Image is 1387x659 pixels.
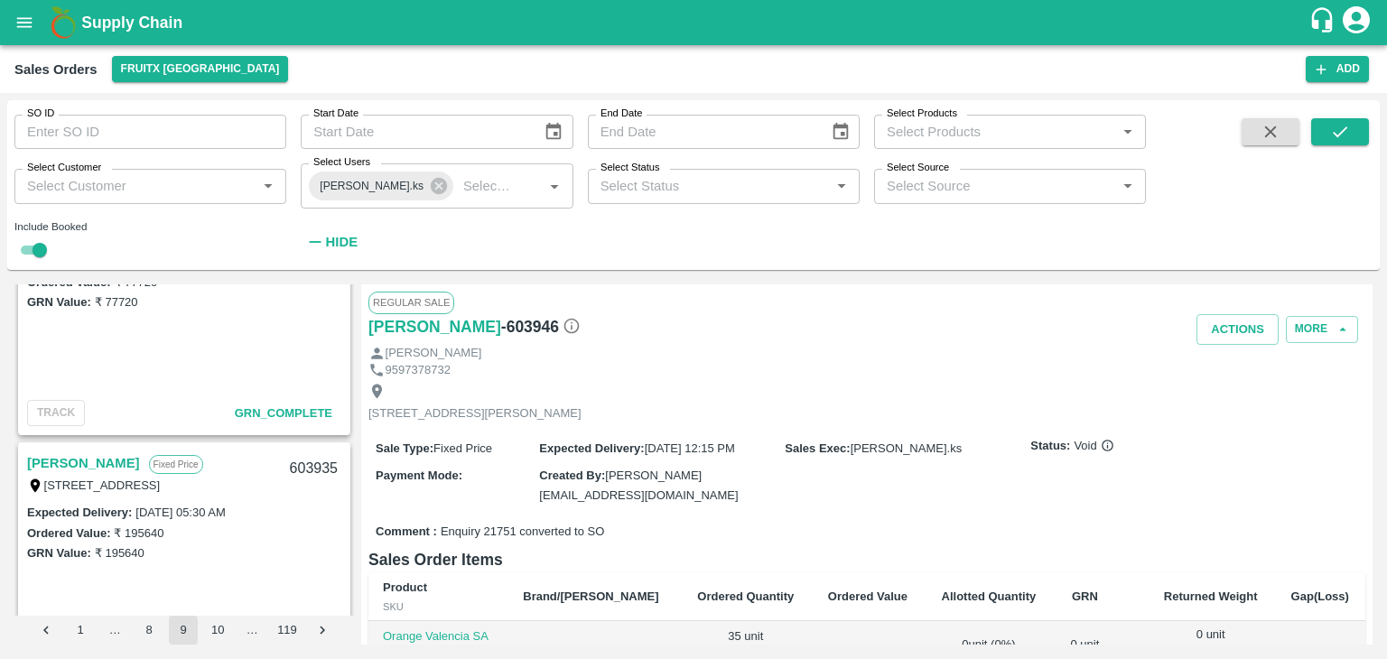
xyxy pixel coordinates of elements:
[1291,589,1349,603] b: Gap(Loss)
[593,174,824,198] input: Select Status
[1072,589,1098,603] b: GRN
[376,469,462,482] label: Payment Mode :
[14,115,286,149] input: Enter SO ID
[697,589,794,603] b: Ordered Quantity
[114,275,157,289] label: ₹ 77720
[301,115,529,149] input: Start Date
[326,235,358,249] strong: Hide
[368,314,501,339] a: [PERSON_NAME]
[368,405,582,422] p: [STREET_ADDRESS][PERSON_NAME]
[383,580,427,594] b: Product
[14,58,98,81] div: Sales Orders
[368,547,1365,572] h6: Sales Order Items
[169,616,198,645] button: page 9
[27,275,110,289] label: Ordered Value:
[100,622,129,639] div: …
[441,524,604,541] span: Enquiry 21751 converted to SO
[301,227,362,257] button: Hide
[313,107,358,121] label: Start Date
[27,107,54,121] label: SO ID
[1286,316,1358,342] button: More
[828,589,908,603] b: Ordered Value
[383,599,494,615] div: SKU
[20,174,251,198] input: Select Customer
[27,526,110,540] label: Ordered Value:
[27,506,132,519] label: Expected Delivery :
[539,469,738,502] span: [PERSON_NAME][EMAIL_ADDRESS][DOMAIN_NAME]
[4,2,45,43] button: open drawer
[1164,589,1258,603] b: Returned Weight
[600,107,642,121] label: End Date
[45,5,81,41] img: logo
[536,115,571,149] button: Choose date
[386,345,482,362] p: [PERSON_NAME]
[95,546,144,560] label: ₹ 195640
[308,616,337,645] button: Go to next page
[376,441,433,455] label: Sale Type :
[588,115,816,149] input: End Date
[1196,314,1279,346] button: Actions
[1030,438,1070,455] label: Status:
[851,441,963,455] span: [PERSON_NAME].ks
[95,295,138,309] label: ₹ 77720
[81,14,182,32] b: Supply Chain
[313,155,370,170] label: Select Users
[27,161,101,175] label: Select Customer
[456,174,515,198] input: Select Users
[14,218,286,235] div: Include Booked
[600,161,660,175] label: Select Status
[523,589,658,603] b: Brand/[PERSON_NAME]
[785,441,850,455] label: Sales Exec :
[279,448,349,490] div: 603935
[376,524,437,541] label: Comment :
[309,172,453,200] div: [PERSON_NAME].ks
[543,174,566,198] button: Open
[1308,6,1340,39] div: customer-support
[29,616,340,645] nav: pagination navigation
[942,589,1037,603] b: Allotted Quantity
[880,120,1111,144] input: Select Products
[1306,56,1369,82] button: Add
[539,469,605,482] label: Created By :
[32,616,61,645] button: Go to previous page
[135,506,225,519] label: [DATE] 05:30 AM
[112,56,289,82] button: Select DC
[1074,438,1113,455] span: Void
[81,10,1308,35] a: Supply Chain
[539,441,644,455] label: Expected Delivery :
[887,161,949,175] label: Select Source
[135,616,163,645] button: Go to page 8
[66,616,95,645] button: Go to page 1
[830,174,853,198] button: Open
[887,107,957,121] label: Select Products
[237,622,266,639] div: …
[44,478,161,492] label: [STREET_ADDRESS]
[203,616,232,645] button: Go to page 10
[645,441,735,455] span: [DATE] 12:15 PM
[256,174,280,198] button: Open
[1116,174,1140,198] button: Open
[27,451,140,475] a: [PERSON_NAME]
[1340,4,1373,42] div: account of current user
[501,314,581,339] h6: - 603946
[433,441,492,455] span: Fixed Price
[824,115,858,149] button: Choose date
[386,362,451,379] p: 9597378732
[27,546,91,560] label: GRN Value:
[1116,120,1140,144] button: Open
[272,616,303,645] button: Go to page 119
[114,526,163,540] label: ₹ 195640
[27,295,91,309] label: GRN Value:
[235,406,332,420] span: GRN_Complete
[383,628,494,645] p: Orange Valencia SA
[149,455,203,474] p: Fixed Price
[880,174,1111,198] input: Select Source
[309,177,434,196] span: [PERSON_NAME].ks
[368,292,454,313] span: Regular Sale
